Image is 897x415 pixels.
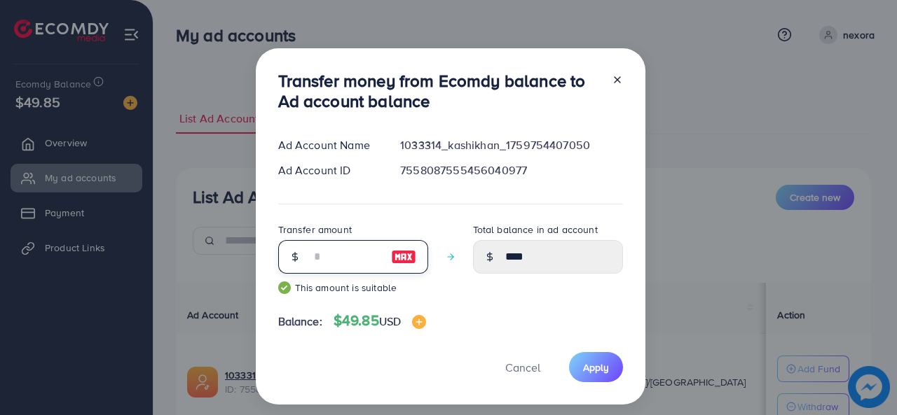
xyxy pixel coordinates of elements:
[267,137,390,153] div: Ad Account Name
[278,314,322,330] span: Balance:
[389,137,634,153] div: 1033314_kashikhan_1759754407050
[488,352,558,382] button: Cancel
[391,248,416,265] img: image
[583,360,609,374] span: Apply
[505,360,540,375] span: Cancel
[412,315,426,329] img: image
[278,281,428,295] small: This amount is suitable
[379,314,401,329] span: USD
[389,162,634,178] div: 7558087555456040977
[278,71,601,111] h3: Transfer money from Ecomdy balance to Ad account balance
[473,223,598,237] label: Total balance in ad account
[278,223,352,237] label: Transfer amount
[267,162,390,178] div: Ad Account ID
[334,312,426,330] h4: $49.85
[569,352,623,382] button: Apply
[278,281,291,294] img: guide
